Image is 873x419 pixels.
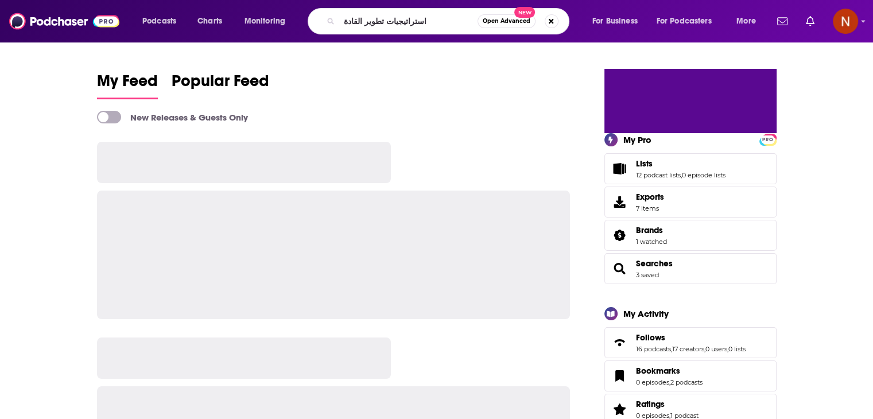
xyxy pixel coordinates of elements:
[608,401,631,417] a: Ratings
[728,345,746,353] a: 0 lists
[636,192,664,202] span: Exports
[236,12,300,30] button: open menu
[608,335,631,351] a: Follows
[636,332,665,343] span: Follows
[727,345,728,353] span: ,
[672,345,704,353] a: 17 creators
[478,14,536,28] button: Open AdvancedNew
[97,71,158,98] span: My Feed
[636,399,665,409] span: Ratings
[604,153,777,184] span: Lists
[97,71,158,99] a: My Feed
[670,378,703,386] a: 2 podcasts
[681,171,682,179] span: ,
[604,220,777,251] span: Brands
[761,135,775,144] span: PRO
[636,366,703,376] a: Bookmarks
[682,171,725,179] a: 0 episode lists
[704,345,705,353] span: ,
[608,261,631,277] a: Searches
[636,225,667,235] a: Brands
[636,332,746,343] a: Follows
[773,11,792,31] a: Show notifications dropdown
[636,399,699,409] a: Ratings
[636,158,725,169] a: Lists
[604,187,777,218] a: Exports
[584,12,652,30] button: open menu
[801,11,819,31] a: Show notifications dropdown
[172,71,269,99] a: Popular Feed
[319,8,580,34] div: Search podcasts, credits, & more...
[608,368,631,384] a: Bookmarks
[636,271,659,279] a: 3 saved
[636,378,669,386] a: 0 episodes
[636,225,663,235] span: Brands
[9,10,119,32] img: Podchaser - Follow, Share and Rate Podcasts
[604,253,777,284] span: Searches
[514,7,535,18] span: New
[833,9,858,34] span: Logged in as AdelNBM
[483,18,530,24] span: Open Advanced
[636,171,681,179] a: 12 podcast lists
[636,204,664,212] span: 7 items
[623,134,651,145] div: My Pro
[636,238,667,246] a: 1 watched
[623,308,669,319] div: My Activity
[649,12,728,30] button: open menu
[97,111,248,123] a: New Releases & Guests Only
[608,227,631,243] a: Brands
[761,134,775,143] a: PRO
[636,345,671,353] a: 16 podcasts
[339,12,478,30] input: Search podcasts, credits, & more...
[172,71,269,98] span: Popular Feed
[833,9,858,34] img: User Profile
[671,345,672,353] span: ,
[636,158,653,169] span: Lists
[636,258,673,269] a: Searches
[134,12,191,30] button: open menu
[142,13,176,29] span: Podcasts
[604,360,777,391] span: Bookmarks
[736,13,756,29] span: More
[833,9,858,34] button: Show profile menu
[728,12,770,30] button: open menu
[190,12,229,30] a: Charts
[657,13,712,29] span: For Podcasters
[705,345,727,353] a: 0 users
[604,327,777,358] span: Follows
[245,13,285,29] span: Monitoring
[636,366,680,376] span: Bookmarks
[608,194,631,210] span: Exports
[669,378,670,386] span: ,
[592,13,638,29] span: For Business
[197,13,222,29] span: Charts
[608,161,631,177] a: Lists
